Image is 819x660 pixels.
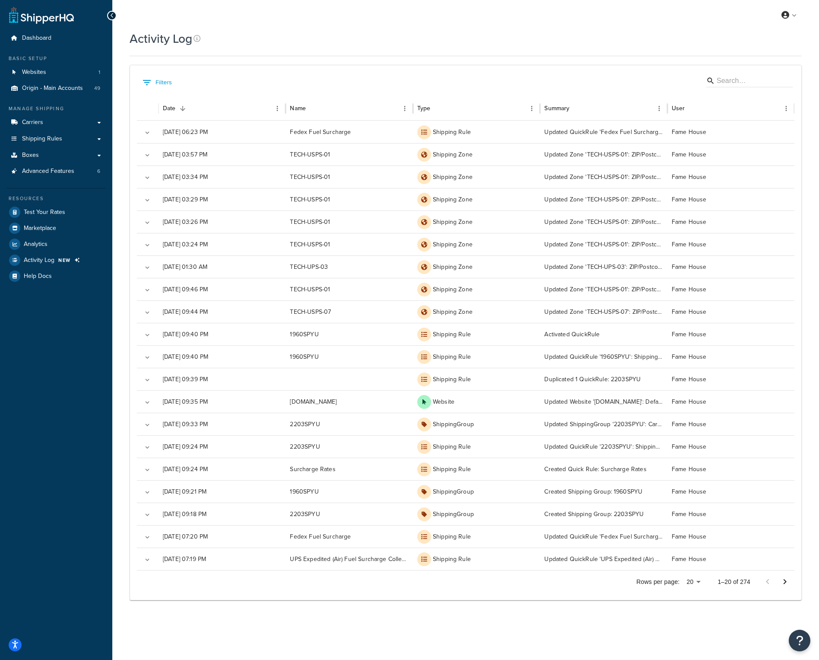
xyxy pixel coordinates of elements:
div: Fame House [667,278,794,300]
button: Expand [141,486,153,498]
div: Fame House [667,548,794,570]
div: Created Quick Rule: Surcharge Rates [540,458,667,480]
p: Shipping Zone [433,173,473,182]
span: Help Docs [24,273,52,280]
li: Marketplace [6,220,106,236]
span: 1 [98,69,100,76]
p: 1–20 of 274 [717,577,750,586]
a: Origin - Main Accounts 49 [6,80,106,96]
span: Boxes [22,152,39,159]
div: [DATE] 09:33 PM [159,413,286,435]
div: TECH-USPS-01 [286,233,413,255]
button: Expand [141,509,153,521]
div: 2203SPYU [286,435,413,458]
button: Menu [780,102,792,115]
a: Analytics [6,236,106,252]
div: [DATE] 03:24 PM [159,233,286,255]
p: Shipping Rule [433,532,471,541]
div: Updated QuickRule '1960SPYU': Shipping Rule Name, Internal Description (optional), By a Flat Rate... [540,345,667,368]
div: [DATE] 09:24 PM [159,435,286,458]
div: User [672,104,685,113]
div: Updated QuickRule '2203SPYU': Shipping Rule Name, Internal Description (optional) [540,435,667,458]
div: Type [417,104,431,113]
a: Websites 1 [6,64,106,80]
button: Show filters [140,76,174,89]
div: 1960SPYU [286,480,413,503]
div: [DATE] 09:24 PM [159,458,286,480]
span: Origin - Main Accounts [22,85,83,92]
p: Shipping Zone [433,285,473,294]
div: Fame House [667,503,794,525]
a: Help Docs [6,268,106,284]
div: Fame House [667,480,794,503]
div: [DATE] 09:18 PM [159,503,286,525]
div: Updated QuickRule 'UPS Expedited (Air) Fuel Surcharge Collection': By a Percentage [540,548,667,570]
li: Advanced Features [6,163,106,179]
p: ShippingGroup [433,510,474,519]
h1: Activity Log [130,30,192,47]
button: Expand [141,127,153,139]
a: Carriers [6,115,106,131]
li: Origins [6,80,106,96]
div: Duplicated 1 QuickRule: 2203SPYU [540,368,667,390]
div: Summary [544,104,569,113]
p: Shipping Zone [433,218,473,226]
p: Shipping Zone [433,150,473,159]
div: TECH-USPS-01 [286,210,413,233]
div: [DATE] 09:40 PM [159,323,286,345]
span: Shipping Rules [22,135,62,143]
div: TECH-USPS-01 [286,143,413,166]
div: Updated QuickRule 'Fedex Fuel Surcharge': By a Percentage [540,121,667,143]
div: Updated Zone 'TECH-USPS-07': ZIP/Postcodes [540,300,667,323]
div: Fame House [667,345,794,368]
p: Shipping Rule [433,353,471,361]
div: Updated ShippingGroup '2203SPYU': Carriers methods codes [540,413,667,435]
li: Activity Log [6,252,106,268]
p: Rows per page: [636,577,679,586]
button: Go to next page [776,573,794,590]
div: [DATE] 09:40 PM [159,345,286,368]
div: TECH-USPS-07 [286,300,413,323]
div: Activated QuickRule [540,323,667,345]
span: Dashboard [22,35,51,42]
div: Fame House [667,435,794,458]
button: Expand [141,149,153,161]
span: 49 [94,85,100,92]
p: Shipping Rule [433,330,471,339]
div: Updated Zone 'TECH-USPS-01': ZIP/Postcodes [540,210,667,233]
p: Shipping Rule [433,443,471,451]
span: Analytics [24,241,48,248]
button: Expand [141,351,153,363]
div: [DATE] 03:26 PM [159,210,286,233]
div: Surcharge Rates [286,458,413,480]
p: Shipping Zone [433,308,473,316]
button: Open Resource Center [789,630,810,651]
div: [DATE] 09:39 PM [159,368,286,390]
div: 2203SPYU [286,503,413,525]
span: Websites [22,69,46,76]
button: Sort [307,102,319,115]
div: Fame House [667,390,794,413]
div: Fame House [667,368,794,390]
div: Fame House [667,323,794,345]
a: Activity Log NEW [6,252,106,268]
div: Search [706,74,793,89]
div: [DATE] 06:23 PM [159,121,286,143]
div: 2203SPYU [286,413,413,435]
div: TECH-USPS-01 [286,188,413,210]
button: Expand [141,419,153,431]
button: Menu [271,102,283,115]
button: Expand [141,217,153,229]
div: Updated Zone 'TECH-USPS-01': ZIP/Postcodes [540,143,667,166]
button: Expand [141,396,153,408]
a: Dashboard [6,30,106,46]
span: NEW [58,257,71,264]
button: Expand [141,239,153,251]
a: Advanced Features 6 [6,163,106,179]
div: [DATE] 09:35 PM [159,390,286,413]
div: paige-sandbox.myshopify.com [286,390,413,413]
div: Fame House [667,166,794,188]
